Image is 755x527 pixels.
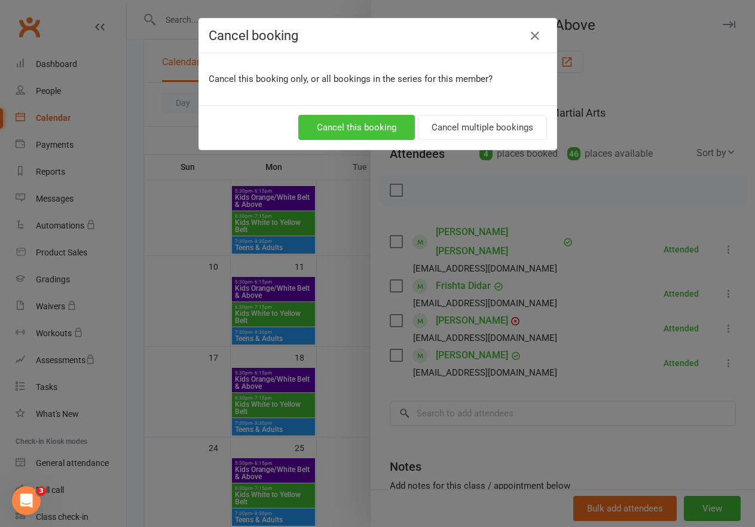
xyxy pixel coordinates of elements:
button: Cancel multiple bookings [418,115,547,140]
span: 3 [36,486,46,496]
iframe: Intercom live chat [12,486,41,515]
button: Close [525,26,545,45]
button: Cancel this booking [298,115,415,140]
p: Cancel this booking only, or all bookings in the series for this member? [209,72,547,86]
h4: Cancel booking [209,28,547,43]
